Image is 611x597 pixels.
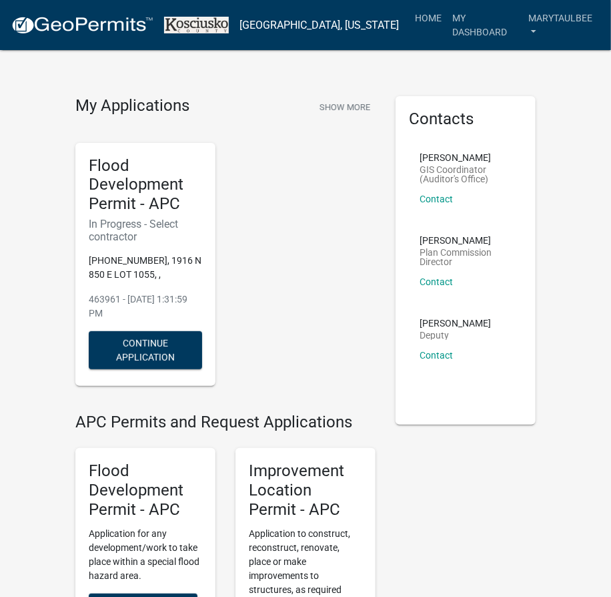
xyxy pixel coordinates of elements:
[89,218,202,243] h6: In Progress - Select contractor
[89,331,202,369] button: Continue Application
[420,350,453,361] a: Contact
[89,292,202,321] p: 463961 - [DATE] 1:31:59 PM
[89,254,202,282] p: [PHONE_NUMBER], 1916 N 850 E LOT 1055, ,
[420,165,512,184] p: GIS Coordinator (Auditor's Office)
[75,96,189,116] h4: My Applications
[75,413,376,432] h4: APC Permits and Request Applications
[420,248,512,266] p: Plan Commission Director
[89,527,202,583] p: Application for any development/work to take place within a special flood hazard area.
[409,110,522,129] h5: Contacts
[420,194,453,204] a: Contact
[420,319,491,328] p: [PERSON_NAME]
[420,276,453,287] a: Contact
[420,153,512,162] p: [PERSON_NAME]
[89,461,202,519] h5: Flood Development Permit - APC
[523,5,600,45] a: marytaulbee
[164,17,229,34] img: Kosciusko County, Indiana
[239,14,400,37] a: [GEOGRAPHIC_DATA], [US_STATE]
[249,461,362,519] h5: Improvement Location Permit - APC
[420,331,491,340] p: Deputy
[89,156,202,214] h5: Flood Development Permit - APC
[420,236,512,245] p: [PERSON_NAME]
[448,5,523,45] a: My Dashboard
[314,96,376,118] button: Show More
[410,5,448,31] a: Home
